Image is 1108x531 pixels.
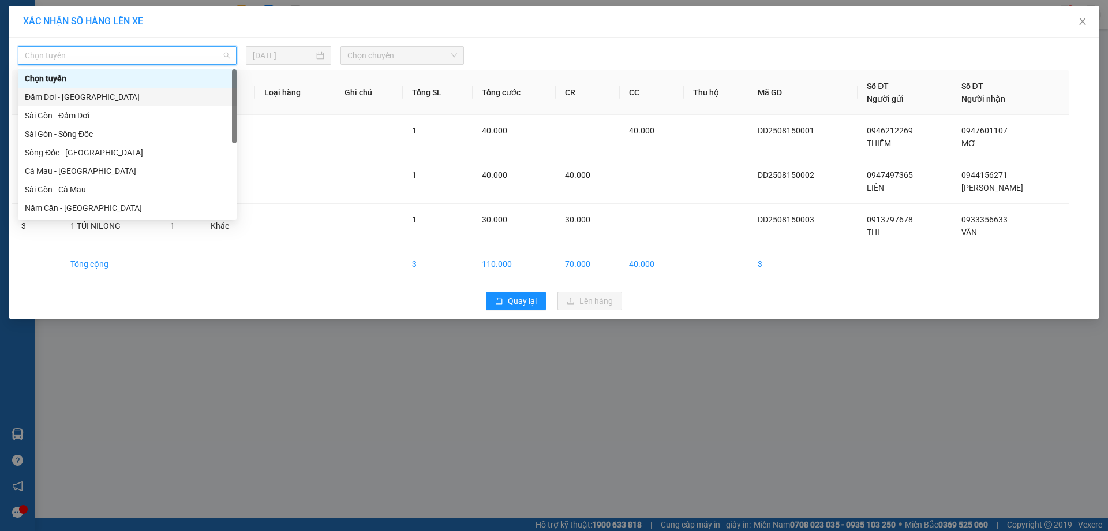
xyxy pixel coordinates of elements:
span: 1 [412,215,417,224]
td: 2 [12,159,61,204]
span: Người nhận [961,94,1005,103]
span: 0933356633 [961,215,1008,224]
th: Ghi chú [335,70,403,115]
span: DD2508150001 [758,126,814,135]
th: Mã GD [748,70,858,115]
span: Quay lại [508,295,537,307]
span: Chọn tuyến [25,47,230,64]
span: 40.000 [629,126,654,135]
div: Sài Gòn - Sông Đốc [25,128,230,140]
span: close [1078,17,1087,26]
span: Người gửi [867,94,904,103]
span: 1 [412,170,417,180]
div: Chọn tuyến [25,72,230,85]
th: Tổng SL [403,70,473,115]
div: Chọn tuyến [18,69,237,88]
span: Số ĐT [867,81,889,91]
td: Khác [201,204,255,248]
span: THIỂM [867,139,891,148]
th: STT [12,70,61,115]
span: 0947601107 [961,126,1008,135]
div: Đầm Dơi - [GEOGRAPHIC_DATA] [25,91,230,103]
span: 30.000 [565,215,590,224]
span: 40.000 [482,170,507,180]
span: [PERSON_NAME] [961,183,1023,192]
td: Tổng cộng [61,248,162,280]
span: 40.000 [565,170,590,180]
td: 40.000 [620,248,684,280]
button: rollbackQuay lại [486,292,546,310]
div: Sông Đốc - Sài Gòn [18,143,237,162]
td: 110.000 [473,248,556,280]
span: XÁC NHẬN SỐ HÀNG LÊN XE [23,16,143,27]
td: 1 TÚI NILONG [61,204,162,248]
span: 30.000 [482,215,507,224]
span: MƠ [961,139,976,148]
div: Năm Căn - [GEOGRAPHIC_DATA] [25,202,230,214]
th: Thu hộ [684,70,748,115]
span: Chọn chuyến [347,47,457,64]
td: 3 [403,248,473,280]
div: Đầm Dơi - Sài Gòn [18,88,237,106]
div: Sài Gòn - Cà Mau [25,183,230,196]
td: 3 [748,248,858,280]
span: 0944156271 [961,170,1008,180]
span: DD2508150003 [758,215,814,224]
div: Cà Mau - Sài Gòn [18,162,237,180]
th: Tổng cước [473,70,556,115]
button: uploadLên hàng [557,292,622,310]
div: Năm Căn - Sài Gòn [18,199,237,217]
span: Số ĐT [961,81,983,91]
span: 40.000 [482,126,507,135]
span: LIÊN [867,183,884,192]
button: Close [1066,6,1099,38]
th: CC [620,70,684,115]
div: Sài Gòn - Cà Mau [18,180,237,199]
div: Sài Gòn - Đầm Dơi [25,109,230,122]
span: THI [867,228,879,237]
span: 0946212269 [867,126,913,135]
td: 1 [12,115,61,159]
th: CR [556,70,620,115]
span: 1 [412,126,417,135]
span: 0947497365 [867,170,913,180]
input: 15/08/2025 [253,49,314,62]
div: Sài Gòn - Sông Đốc [18,125,237,143]
div: Sông Đốc - [GEOGRAPHIC_DATA] [25,146,230,159]
td: 3 [12,204,61,248]
td: 70.000 [556,248,620,280]
div: Cà Mau - [GEOGRAPHIC_DATA] [25,165,230,177]
span: VÂN [961,228,977,237]
span: DD2508150002 [758,170,814,180]
span: 0913797678 [867,215,913,224]
div: Sài Gòn - Đầm Dơi [18,106,237,125]
th: Loại hàng [255,70,335,115]
span: rollback [495,297,503,306]
span: 1 [170,221,175,231]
